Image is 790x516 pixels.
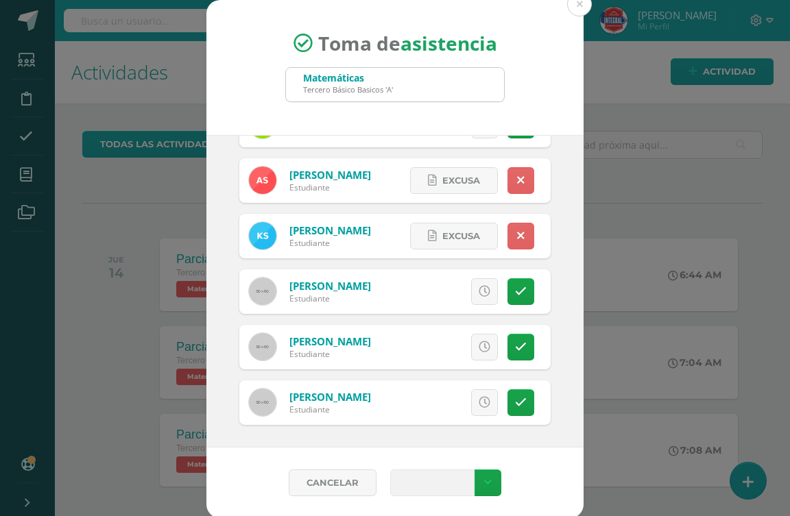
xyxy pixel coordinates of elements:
span: Excusa [406,334,444,360]
a: Excusa [410,223,498,249]
input: Busca un grado o sección aquí... [286,68,504,101]
a: [PERSON_NAME] [289,279,371,293]
div: Tercero Básico Basicos 'A' [303,84,393,95]
a: [PERSON_NAME] [289,223,371,237]
a: Excusa [410,167,498,194]
img: 60x60 [249,278,276,305]
div: Matemáticas [303,71,393,84]
strong: asistencia [400,30,497,56]
span: Excusa [442,168,480,193]
div: Estudiante [289,348,371,360]
div: Estudiante [289,404,371,415]
div: Estudiante [289,182,371,193]
span: Toma de [318,30,497,56]
span: Excusa [406,390,444,415]
a: [PERSON_NAME] [289,168,371,182]
img: 60x60 [249,389,276,416]
img: e79dfacd55403b61fdaffc0e62f0e647.png [249,167,276,194]
img: 60x60 [249,333,276,360]
div: Estudiante [289,237,371,249]
div: Estudiante [289,293,371,304]
a: [PERSON_NAME] [289,390,371,404]
button: Guardar [390,469,475,496]
a: Cancelar [289,469,376,496]
span: Excusa [406,279,444,304]
span: Excusa [442,223,480,249]
a: [PERSON_NAME] [289,334,371,348]
img: cd1abca4bbe2952ffe92c5cb3699fcec.png [249,222,276,249]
